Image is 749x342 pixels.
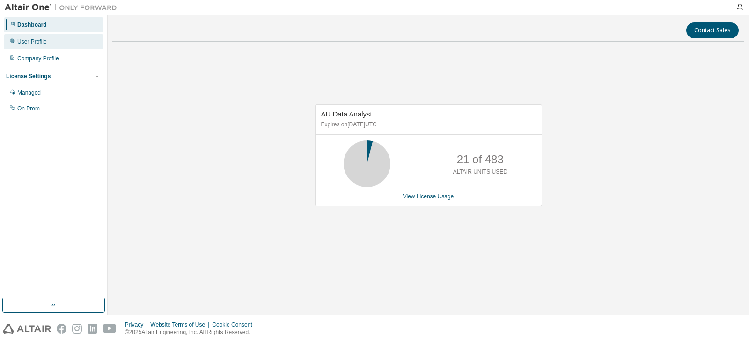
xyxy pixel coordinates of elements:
[17,21,47,29] div: Dashboard
[6,73,51,80] div: License Settings
[72,324,82,334] img: instagram.svg
[686,22,739,38] button: Contact Sales
[103,324,117,334] img: youtube.svg
[125,321,150,328] div: Privacy
[321,121,534,129] p: Expires on [DATE] UTC
[17,89,41,96] div: Managed
[212,321,257,328] div: Cookie Consent
[453,168,507,176] p: ALTAIR UNITS USED
[88,324,97,334] img: linkedin.svg
[457,152,504,167] p: 21 of 483
[321,110,372,118] span: AU Data Analyst
[5,3,122,12] img: Altair One
[150,321,212,328] div: Website Terms of Use
[17,55,59,62] div: Company Profile
[403,193,454,200] a: View License Usage
[3,324,51,334] img: altair_logo.svg
[17,105,40,112] div: On Prem
[57,324,66,334] img: facebook.svg
[125,328,258,336] p: © 2025 Altair Engineering, Inc. All Rights Reserved.
[17,38,47,45] div: User Profile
